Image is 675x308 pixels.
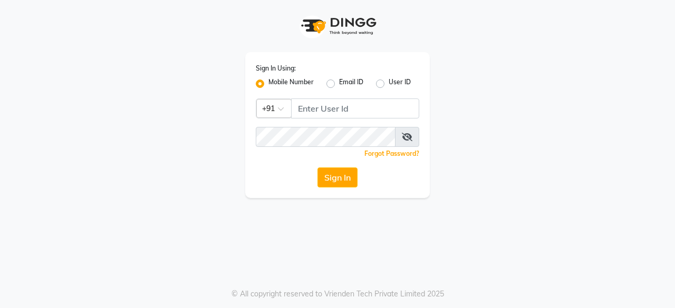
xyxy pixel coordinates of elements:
[291,98,419,118] input: Username
[364,150,419,157] a: Forgot Password?
[295,11,380,42] img: logo1.svg
[389,77,411,90] label: User ID
[268,77,314,90] label: Mobile Number
[256,64,296,73] label: Sign In Using:
[339,77,363,90] label: Email ID
[256,127,396,147] input: Username
[317,167,358,187] button: Sign In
